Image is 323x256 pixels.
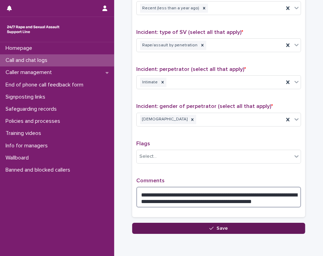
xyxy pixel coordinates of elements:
div: Rape/assault by penetration [140,41,199,50]
p: End of phone call feedback form [3,82,89,88]
span: Incident: gender of perpetrator (select all that apply) [136,103,273,109]
div: Recent (less than a year ago) [140,4,200,13]
p: Call and chat logs [3,57,53,64]
p: Wallboard [3,155,34,161]
div: [DEMOGRAPHIC_DATA] [140,115,188,124]
p: Info for managers [3,143,53,149]
p: Banned and blocked callers [3,167,76,173]
p: Safeguarding records [3,106,62,112]
span: Incident: perpetrator (select all that apply) [136,66,246,72]
span: Comments [136,178,165,183]
div: Select... [139,153,157,160]
span: Save [216,226,228,231]
p: Homepage [3,45,38,52]
p: Policies and processes [3,118,66,125]
p: Signposting links [3,94,51,100]
img: rhQMoQhaT3yELyF149Cw [6,22,61,36]
button: Save [132,223,305,234]
span: Incident: type of SV (select all that apply) [136,29,243,35]
p: Caller management [3,69,57,76]
p: Training videos [3,130,47,137]
div: Intimate [140,78,159,87]
span: Flags [136,141,150,146]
